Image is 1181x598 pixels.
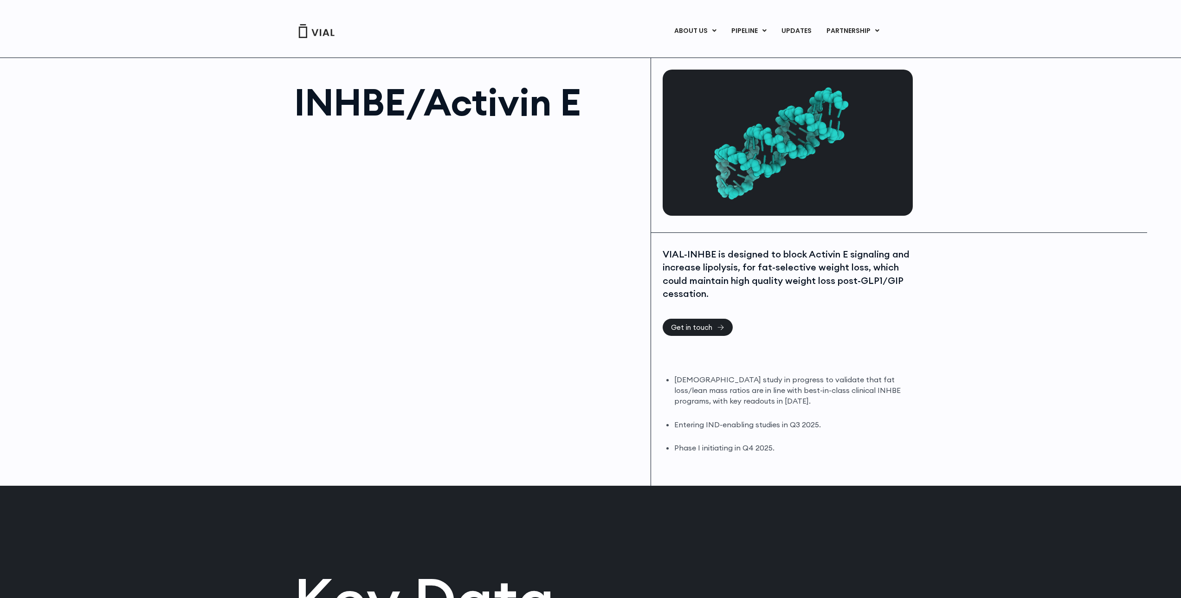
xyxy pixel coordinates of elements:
a: PIPELINEMenu Toggle [724,23,774,39]
li: [DEMOGRAPHIC_DATA] study in progress to validate that fat loss/lean mass ratios are in line with ... [674,374,910,406]
span: Get in touch [671,324,712,331]
img: Vial Logo [298,24,335,38]
a: UPDATES [774,23,819,39]
div: VIAL-INHBE is designed to block Activin E signaling and increase lipolysis, for fat-selective wei... [663,248,910,301]
li: Phase I initiating in Q4 2025. [674,443,910,453]
a: Get in touch [663,319,733,336]
a: ABOUT USMenu Toggle [667,23,723,39]
h1: INHBE/Activin E [294,84,642,121]
a: PARTNERSHIPMenu Toggle [819,23,887,39]
li: Entering IND-enabling studies in Q3 2025. [674,419,910,430]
